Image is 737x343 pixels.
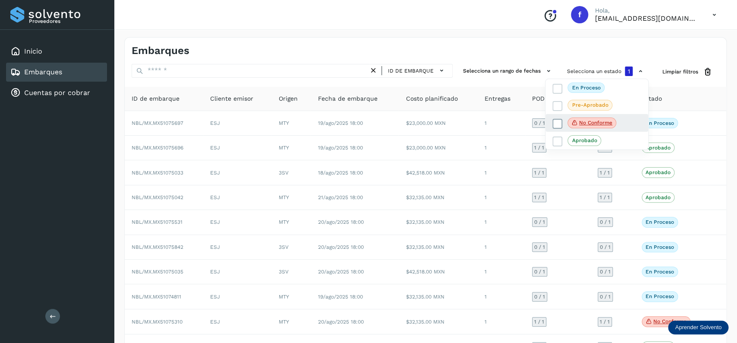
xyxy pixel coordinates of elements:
[572,137,597,143] p: Aprobado
[668,321,728,334] div: Aprender Solvento
[6,83,107,102] div: Cuentas por cobrar
[24,68,62,76] a: Embarques
[29,18,104,24] p: Proveedores
[579,120,612,126] p: No conforme
[675,324,721,331] p: Aprender Solvento
[24,89,90,97] a: Cuentas por cobrar
[572,85,601,91] p: En proceso
[6,63,107,82] div: Embarques
[24,47,42,55] a: Inicio
[572,102,608,108] p: Pre-Aprobado
[6,42,107,61] div: Inicio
